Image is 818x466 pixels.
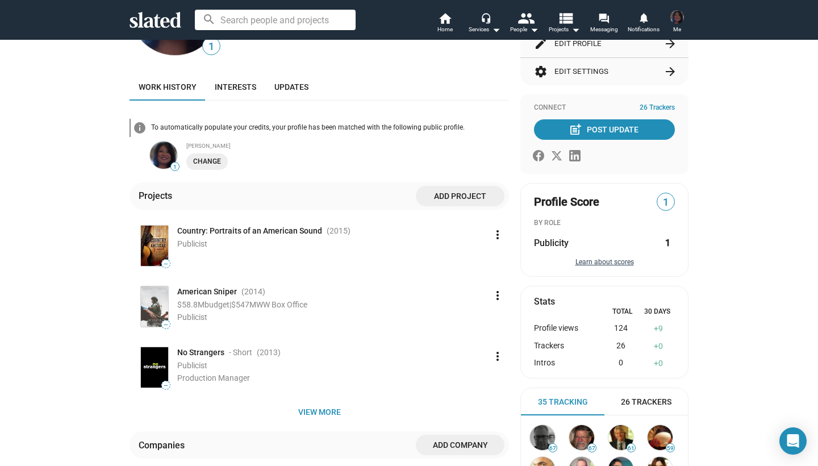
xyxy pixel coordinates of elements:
strong: 1 [665,237,670,249]
mat-icon: more_vert [491,349,504,363]
div: Connect [534,103,675,113]
span: Messaging [590,23,618,36]
span: Publicist [177,239,207,248]
mat-icon: arrow_forward [663,65,677,78]
span: 61 [627,445,635,452]
span: Publicity [534,237,569,249]
img: Barrie Osborne [569,425,594,450]
div: 0 [642,358,675,369]
img: Trish Vasquez [670,10,684,24]
mat-icon: arrow_drop_down [489,23,503,36]
button: Add Company [416,435,504,455]
div: 0 [599,358,642,369]
span: 67 [588,445,596,452]
div: Companies [139,439,189,451]
mat-icon: more_vert [491,228,504,242]
div: Post Update [571,119,638,140]
mat-icon: arrow_forward [663,37,677,51]
span: (2015 ) [327,226,350,236]
button: Change [186,153,228,170]
button: Post Update [534,119,675,140]
button: Trish VasquezMe [663,8,691,38]
span: Change [193,156,221,168]
input: Search people and projects [195,10,356,30]
span: (2013 ) [257,347,281,358]
div: BY ROLE [534,219,675,228]
span: — [162,261,170,267]
span: — [162,322,170,328]
span: Profile Score [534,194,599,210]
mat-icon: arrow_drop_down [527,23,541,36]
span: 1 [171,164,179,170]
img: David Linde [530,425,555,450]
span: Me [673,23,681,36]
span: $58.8M [177,300,204,309]
mat-icon: info [133,121,147,135]
a: Notifications [624,11,663,36]
button: Learn about scores [534,258,675,267]
div: Open Intercom Messenger [779,427,807,455]
span: View more [139,402,500,422]
button: People [504,11,544,36]
div: Profile views [534,323,599,334]
mat-icon: settings [534,65,548,78]
a: Messaging [584,11,624,36]
span: WW Box Office [256,300,307,309]
span: 35 Tracking [538,397,588,407]
span: budget [204,300,229,309]
span: 59 [666,445,674,452]
span: Add project [425,186,495,206]
img: Poster: No Strangers [141,347,168,388]
span: | [229,300,231,309]
div: Trackers [534,341,599,352]
img: Poster: American Sniper [141,286,168,327]
span: + [654,342,658,351]
div: To automatically populate your credits, your profile has been matched with the following public p... [151,123,509,132]
span: Work history [139,82,197,91]
button: Edit Profile [534,30,675,57]
button: Projects [544,11,584,36]
span: $547M [231,300,256,309]
span: Updates [274,82,308,91]
button: Add project [416,186,504,206]
span: Publicist [177,313,207,322]
img: Katherine Bridle [648,425,673,450]
span: 67 [549,445,557,452]
a: Interests [206,73,265,101]
div: 26 [599,341,642,352]
span: + [654,359,658,368]
span: Add Company [425,435,495,455]
span: No Strangers [177,347,224,358]
div: Projects [139,190,177,202]
img: undefined [150,142,177,169]
mat-icon: notifications [638,12,649,23]
mat-icon: headset_mic [481,13,491,23]
div: People [510,23,539,36]
div: 0 [642,341,675,352]
span: Publicist [177,361,207,370]
button: View more [130,402,509,422]
mat-icon: forum [598,13,609,23]
div: 30 Days [640,307,675,317]
a: Work history [130,73,206,101]
a: Home [425,11,465,36]
div: Total [604,307,640,317]
span: 26 Trackers [640,103,675,113]
span: American Sniper [177,286,237,297]
mat-icon: arrow_drop_down [569,23,582,36]
span: Interests [215,82,256,91]
div: 124 [599,323,642,334]
span: — [162,382,170,389]
span: - Short [229,347,252,358]
div: Intros [534,358,599,369]
mat-icon: home [438,11,452,25]
mat-icon: view_list [557,10,574,26]
img: Poster: Country: Portraits of an American Sound [141,226,168,266]
span: Projects [549,23,580,36]
mat-icon: edit [534,37,548,51]
span: 1 [657,195,674,210]
span: Home [437,23,453,36]
a: Updates [265,73,318,101]
div: 9 [642,323,675,334]
span: Country: Portraits of an American Sound [177,226,322,236]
